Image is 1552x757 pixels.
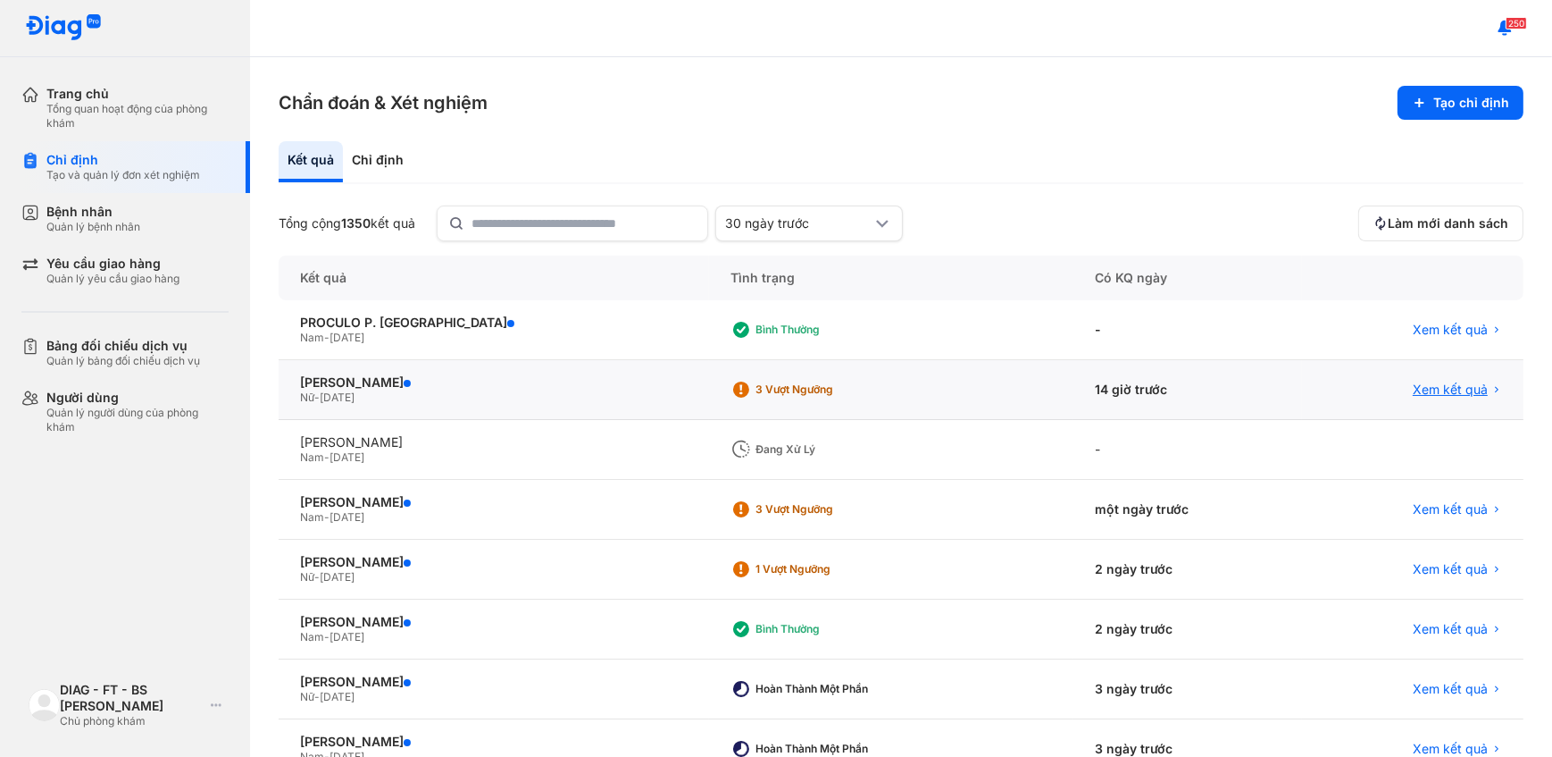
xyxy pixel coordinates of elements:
[300,570,314,584] span: Nữ
[330,630,364,643] span: [DATE]
[300,374,688,391] div: [PERSON_NAME]
[755,323,898,337] div: Bình thường
[46,256,179,272] div: Yêu cầu giao hàng
[1413,561,1488,577] span: Xem kết quả
[755,442,898,457] div: Đang xử lý
[1073,420,1302,480] div: -
[1398,86,1523,120] button: Tạo chỉ định
[46,102,229,130] div: Tổng quan hoạt động của phòng khám
[1073,480,1302,540] div: một ngày trước
[755,682,898,696] div: Hoàn thành một phần
[324,630,330,643] span: -
[1506,17,1527,29] span: 250
[300,614,688,630] div: [PERSON_NAME]
[1358,206,1523,241] button: Làm mới danh sách
[46,86,229,102] div: Trang chủ
[46,152,200,168] div: Chỉ định
[279,141,343,182] div: Kết quả
[300,734,688,750] div: [PERSON_NAME]
[755,502,898,517] div: 3 Vượt ngưỡng
[29,689,60,720] img: logo
[300,674,688,690] div: [PERSON_NAME]
[320,391,355,404] span: [DATE]
[1413,621,1488,637] span: Xem kết quả
[1073,540,1302,600] div: 2 ngày trước
[46,168,200,182] div: Tạo và quản lý đơn xét nghiệm
[300,630,324,643] span: Nam
[1413,382,1488,398] span: Xem kết quả
[46,354,200,368] div: Quản lý bảng đối chiếu dịch vụ
[343,141,413,182] div: Chỉ định
[324,510,330,524] span: -
[60,682,204,714] div: DIAG - FT - BS [PERSON_NAME]
[46,220,140,234] div: Quản lý bệnh nhân
[300,690,314,703] span: Nữ
[300,510,324,524] span: Nam
[300,450,324,464] span: Nam
[330,450,364,464] span: [DATE]
[300,331,324,344] span: Nam
[1413,741,1488,757] span: Xem kết quả
[314,391,320,404] span: -
[300,391,314,404] span: Nữ
[755,562,898,576] div: 1 Vượt ngưỡng
[46,204,140,220] div: Bệnh nhân
[330,510,364,524] span: [DATE]
[755,742,898,756] div: Hoàn thành một phần
[300,315,688,331] div: PROCULO P. [GEOGRAPHIC_DATA]
[25,14,102,42] img: logo
[314,570,320,584] span: -
[279,90,488,115] h3: Chẩn đoán & Xét nghiệm
[341,215,371,231] span: 1350
[279,256,709,300] div: Kết quả
[1073,660,1302,719] div: 3 ngày trước
[46,272,179,286] div: Quản lý yêu cầu giao hàng
[1413,322,1488,338] span: Xem kết quả
[755,622,898,636] div: Bình thường
[324,450,330,464] span: -
[46,390,229,406] div: Người dùng
[725,215,872,231] div: 30 ngày trước
[314,690,320,703] span: -
[1413,501,1488,517] span: Xem kết quả
[46,338,200,354] div: Bảng đối chiếu dịch vụ
[320,690,355,703] span: [DATE]
[1073,360,1302,420] div: 14 giờ trước
[300,494,688,510] div: [PERSON_NAME]
[60,714,204,728] div: Chủ phòng khám
[1388,215,1508,231] span: Làm mới danh sách
[1073,256,1302,300] div: Có KQ ngày
[1073,300,1302,360] div: -
[300,554,688,570] div: [PERSON_NAME]
[1073,600,1302,660] div: 2 ngày trước
[324,331,330,344] span: -
[709,256,1073,300] div: Tình trạng
[1413,681,1488,697] span: Xem kết quả
[300,434,688,450] div: [PERSON_NAME]
[320,570,355,584] span: [DATE]
[330,331,364,344] span: [DATE]
[755,383,898,397] div: 3 Vượt ngưỡng
[46,406,229,434] div: Quản lý người dùng của phòng khám
[279,215,415,231] div: Tổng cộng kết quả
